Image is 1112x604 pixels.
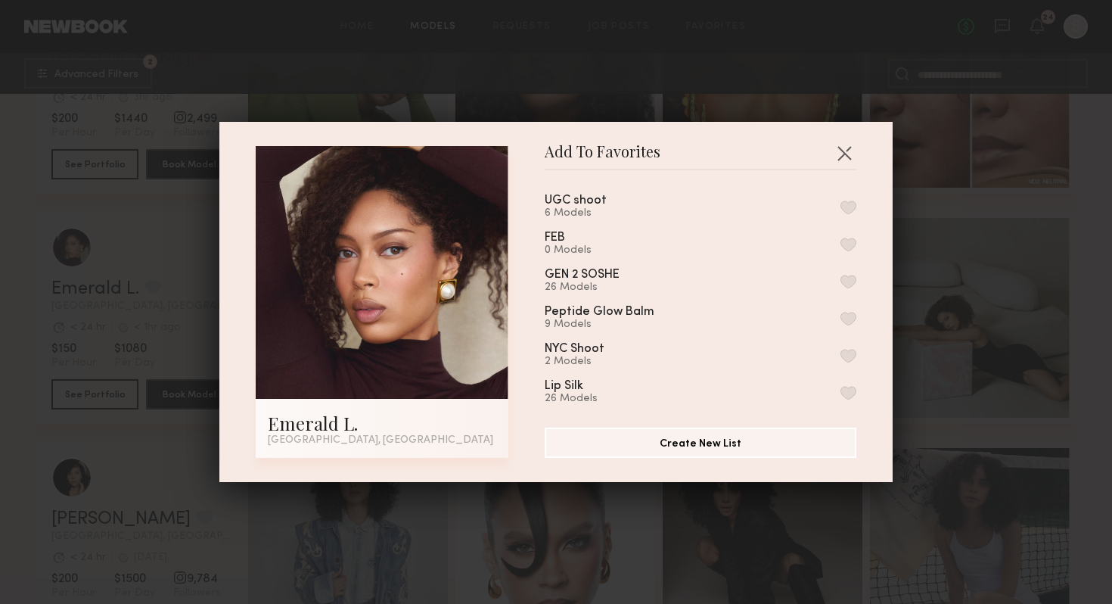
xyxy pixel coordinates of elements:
div: UGC shoot [545,195,607,207]
button: Create New List [545,428,856,458]
div: Emerald L. [268,411,496,435]
div: 26 Models [545,282,656,294]
div: 26 Models [545,393,620,405]
div: 0 Models [545,244,601,257]
div: 2 Models [545,356,641,368]
div: Lip Silk [545,380,583,393]
span: Add To Favorites [545,146,660,169]
div: 6 Models [545,207,643,219]
div: NYC Shoot [545,343,604,356]
div: [GEOGRAPHIC_DATA], [GEOGRAPHIC_DATA] [268,435,496,446]
div: Peptide Glow Balm [545,306,654,319]
div: 9 Models [545,319,691,331]
div: FEB [545,232,565,244]
button: Close [832,141,856,165]
div: GEN 2 SOSHE [545,269,620,282]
